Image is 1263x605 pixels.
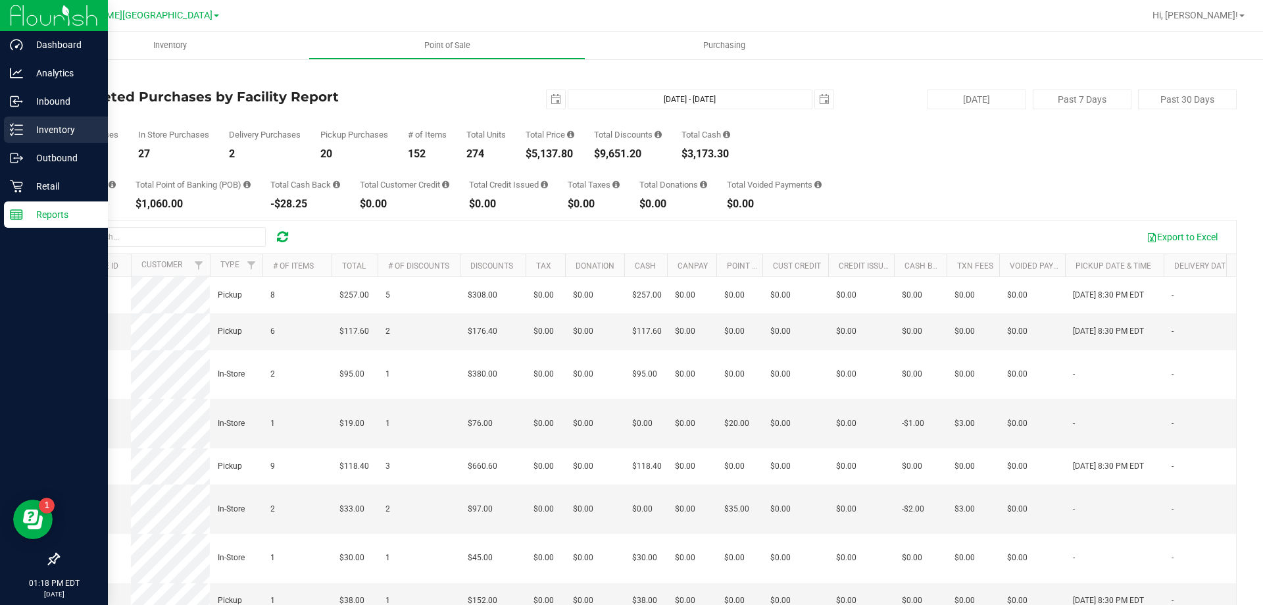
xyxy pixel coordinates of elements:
[188,254,210,276] a: Filter
[541,180,548,189] i: Sum of all account credit issued for all refunds from returned purchases in the date range.
[339,325,369,338] span: $117.60
[220,260,239,269] a: Type
[1033,90,1131,109] button: Past 7 Days
[470,261,513,271] a: Discounts
[533,460,554,473] span: $0.00
[385,368,390,381] span: 1
[385,552,390,564] span: 1
[675,325,695,338] span: $0.00
[10,180,23,193] inline-svg: Retail
[727,261,820,271] a: Point of Banking (POB)
[388,261,449,271] a: # of Discounts
[770,503,791,515] span: $0.00
[1138,90,1237,109] button: Past 30 Days
[466,130,506,139] div: Total Units
[533,417,554,430] span: $0.00
[10,151,23,165] inline-svg: Outbound
[724,289,745,302] span: $0.00
[727,180,822,189] div: Total Voided Payments
[339,503,364,515] span: $33.00
[573,503,593,515] span: $0.00
[681,130,730,139] div: Total Cash
[675,552,695,564] span: $0.00
[270,180,340,189] div: Total Cash Back
[814,180,822,189] i: Sum of all voided payment transaction amounts, excluding tips and transaction fees, for all purch...
[639,199,707,209] div: $0.00
[635,261,656,271] a: Cash
[339,417,364,430] span: $19.00
[902,503,924,515] span: -$2.00
[1073,368,1075,381] span: -
[229,130,301,139] div: Delivery Purchases
[1172,460,1174,473] span: -
[6,577,102,589] p: 01:18 PM EDT
[270,503,275,515] span: 2
[270,325,275,338] span: 6
[136,39,205,51] span: Inventory
[724,417,749,430] span: $20.00
[770,325,791,338] span: $0.00
[385,289,390,302] span: 5
[594,130,662,139] div: Total Discounts
[547,90,565,109] span: select
[724,460,745,473] span: $0.00
[1172,552,1174,564] span: -
[568,199,620,209] div: $0.00
[10,38,23,51] inline-svg: Dashboard
[594,149,662,159] div: $9,651.20
[536,261,551,271] a: Tax
[904,261,948,271] a: Cash Back
[632,460,662,473] span: $118.40
[109,180,116,189] i: Sum of the successful, non-voided CanPay payment transactions for all purchases in the date range.
[241,254,262,276] a: Filter
[675,503,695,515] span: $0.00
[773,261,821,271] a: Cust Credit
[1172,289,1174,302] span: -
[10,208,23,221] inline-svg: Reports
[320,149,388,159] div: 20
[1073,503,1075,515] span: -
[10,66,23,80] inline-svg: Analytics
[632,503,653,515] span: $0.00
[954,368,975,381] span: $0.00
[1007,417,1028,430] span: $0.00
[466,149,506,159] div: 274
[675,368,695,381] span: $0.00
[573,417,593,430] span: $0.00
[339,289,369,302] span: $257.00
[1007,503,1028,515] span: $0.00
[270,289,275,302] span: 8
[526,130,574,139] div: Total Price
[770,417,791,430] span: $0.00
[533,503,554,515] span: $0.00
[639,180,707,189] div: Total Donations
[385,417,390,430] span: 1
[1076,261,1151,271] a: Pickup Date & Time
[1138,226,1226,248] button: Export to Excel
[1172,417,1174,430] span: -
[468,325,497,338] span: $176.40
[273,261,314,271] a: # of Items
[270,199,340,209] div: -$28.25
[385,503,390,515] span: 2
[23,178,102,194] p: Retail
[408,130,447,139] div: # of Items
[270,417,275,430] span: 1
[218,368,245,381] span: In-Store
[339,552,364,564] span: $30.00
[675,460,695,473] span: $0.00
[1073,325,1144,338] span: [DATE] 8:30 PM EDT
[573,325,593,338] span: $0.00
[469,199,548,209] div: $0.00
[218,503,245,515] span: In-Store
[632,552,657,564] span: $30.00
[385,460,390,473] span: 3
[724,503,749,515] span: $35.00
[836,503,856,515] span: $0.00
[1007,325,1028,338] span: $0.00
[954,460,975,473] span: $0.00
[23,93,102,109] p: Inbound
[902,460,922,473] span: $0.00
[573,460,593,473] span: $0.00
[468,460,497,473] span: $660.60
